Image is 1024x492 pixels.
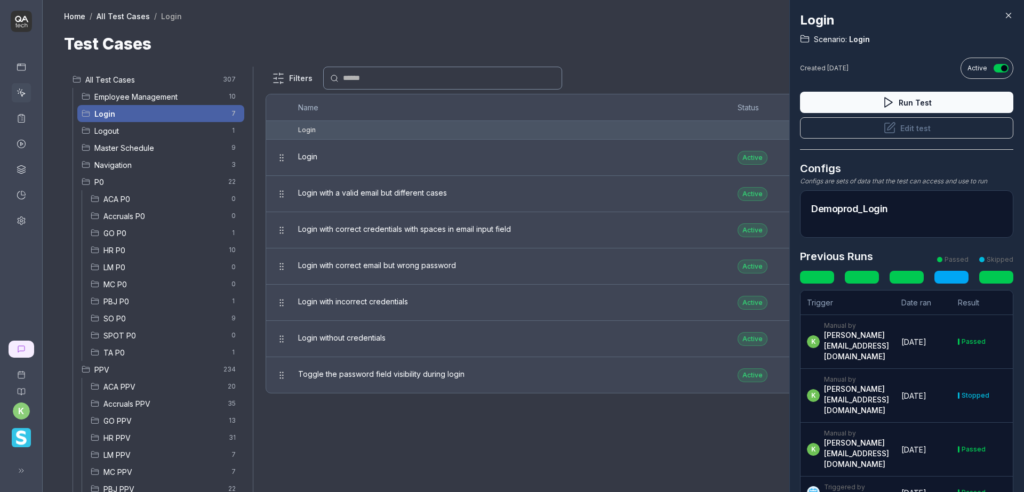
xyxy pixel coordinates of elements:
[800,117,1013,139] button: Edit test
[800,248,873,264] h3: Previous Runs
[807,443,820,456] span: k
[800,92,1013,113] button: Run Test
[800,176,1013,186] div: Configs are sets of data that the test can access and use to run
[824,375,891,384] div: Manual by
[901,337,926,346] time: [DATE]
[824,429,891,438] div: Manual by
[811,201,1002,216] h2: Demoprod_Login
[801,291,895,315] th: Trigger
[814,34,847,45] span: Scenario:
[951,291,1013,315] th: Result
[901,391,926,400] time: [DATE]
[824,330,891,362] div: [PERSON_NAME][EMAIL_ADDRESS][DOMAIN_NAME]
[824,384,891,416] div: [PERSON_NAME][EMAIL_ADDRESS][DOMAIN_NAME]
[895,291,951,315] th: Date ran
[962,392,989,399] div: Stopped
[945,255,969,264] div: Passed
[807,389,820,402] span: k
[824,438,891,470] div: [PERSON_NAME][EMAIL_ADDRESS][DOMAIN_NAME]
[800,63,849,73] div: Created
[962,446,986,453] div: Passed
[800,160,1013,176] h3: Configs
[967,63,987,73] span: Active
[901,445,926,454] time: [DATE]
[847,34,870,45] span: Login
[824,321,891,330] div: Manual by
[807,335,820,348] span: k
[824,483,883,491] div: Triggered by
[987,255,1013,264] div: Skipped
[827,64,849,72] time: [DATE]
[962,338,986,345] div: Passed
[800,11,1013,30] h2: Login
